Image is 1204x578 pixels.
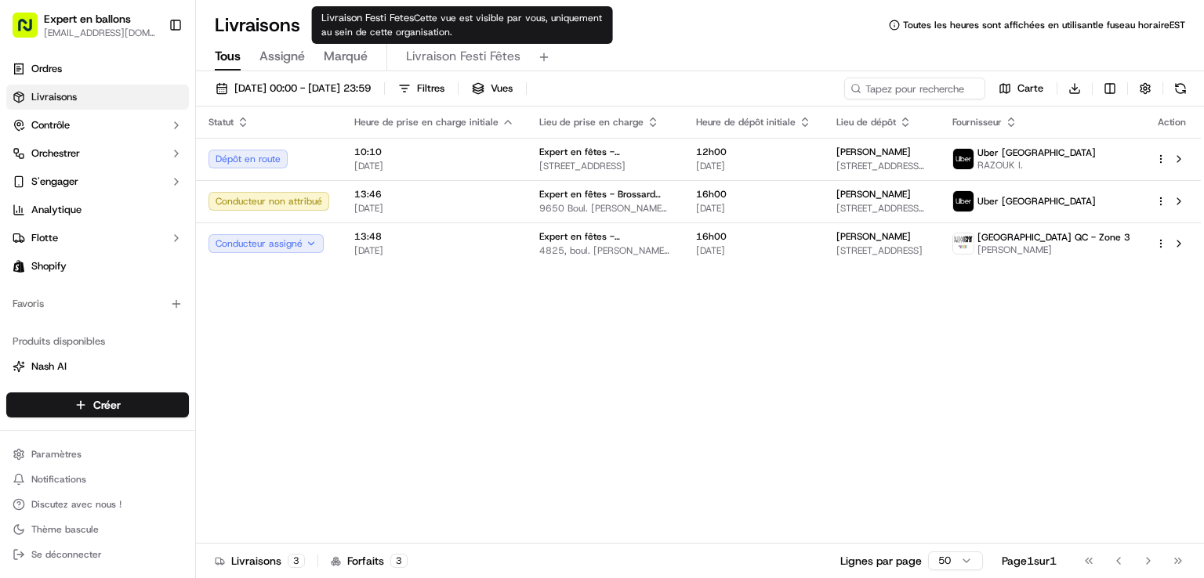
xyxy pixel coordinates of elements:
[6,254,189,279] a: Shopify
[977,146,1096,159] font: Uber [GEOGRAPHIC_DATA]
[1027,554,1034,568] font: 1
[31,90,77,103] font: Livraisons
[354,146,382,158] font: 10:10
[13,260,25,273] img: Logo Shopify
[696,146,727,158] font: 12h00
[953,191,974,211] img: uber-new-logo.jpeg
[696,160,725,172] font: [DATE]
[44,27,156,52] font: [EMAIL_ADDRESS][DOMAIN_NAME]
[539,188,661,213] font: Expert en fêtes - Brossard Dix30
[6,56,189,81] a: Ordres
[31,259,67,273] font: Shopify
[13,297,44,310] font: Favoris
[31,203,82,216] font: Analytique
[977,244,1052,256] font: [PERSON_NAME]
[391,78,451,99] button: Filtres
[16,150,44,178] img: 1736555255976-a54dd68f-1ca7-489b-9aae-adbdc363a1c4
[696,244,725,257] font: [DATE]
[417,81,444,95] font: Filtres
[16,229,28,241] div: 📗
[209,78,378,99] button: [DATE] 00:00 - [DATE] 23:59
[6,518,189,540] button: Thème bascule
[406,48,520,64] font: Livraison Festi Fêtes
[6,169,189,194] button: S'engager
[539,202,667,240] font: 9650 Boul. [PERSON_NAME][STREET_ADDRESS][PERSON_NAME]
[6,468,189,490] button: Notifications
[977,159,1023,172] font: RAZOUK I.
[977,195,1096,208] font: Uber [GEOGRAPHIC_DATA]
[836,188,911,200] font: [PERSON_NAME]
[1017,81,1043,95] font: Carte
[836,116,896,128] font: Lieu de dépôt
[836,202,924,227] font: [STREET_ADDRESS][PERSON_NAME]
[6,544,189,565] button: Se déconnecter
[491,81,513,95] font: Vues
[53,165,198,178] div: We're available if you need us!
[6,443,189,465] button: Paramètres
[231,554,281,568] font: Livraisons
[354,244,383,257] font: [DATE]
[31,118,70,132] font: Contrôle
[126,221,258,249] a: 💻API Documentation
[354,188,382,200] font: 13:46
[836,230,911,243] font: [PERSON_NAME]
[148,227,252,243] span: API Documentation
[13,359,183,374] a: Nash AI
[209,234,324,253] button: Conducteur assigné
[836,244,923,257] font: [STREET_ADDRESS]
[31,231,58,244] font: Flotte
[465,78,520,99] button: Vues
[44,27,156,39] button: [EMAIL_ADDRESS][DOMAIN_NAME]
[31,498,121,511] font: Discutez avec nous !
[234,81,371,95] font: [DATE] 00:00 - [DATE] 23:59
[31,359,67,373] font: Nash AI
[6,113,189,138] button: Contrôle
[259,48,305,64] font: Assigné
[354,230,382,243] font: 13:48
[53,150,257,165] div: Start new chat
[696,116,796,128] font: Heure de dépôt initiale
[215,13,300,38] font: Livraisons
[696,230,727,243] font: 16h00
[844,78,985,99] input: Tapez pour rechercher
[1170,19,1185,31] font: EST
[354,116,499,128] font: Heure de prise en charge initiale
[321,12,602,38] font: Cette vue est visible par vous, uniquement au sein de cette organisation.
[953,149,974,169] img: uber-new-logo.jpeg
[696,202,725,215] font: [DATE]
[396,555,402,567] font: 3
[6,6,162,44] button: Expert en ballons[EMAIL_ADDRESS][DOMAIN_NAME]
[267,154,285,173] button: Start new chat
[44,12,131,26] font: Expert en ballons
[953,233,974,254] img: profile_balloonexpert_internal.png
[903,19,1096,31] font: Toutes les heures sont affichées en utilisant
[93,398,121,412] font: Créer
[165,267,195,276] font: Pylône
[354,202,383,215] font: [DATE]
[840,554,922,568] font: Lignes par page
[952,116,1002,128] font: Fournisseur
[6,85,189,110] a: Livraisons
[539,160,626,172] font: [STREET_ADDRESS]
[836,146,911,158] font: [PERSON_NAME]
[539,244,669,269] font: 4825, boul. [PERSON_NAME][STREET_ADDRESS]
[1002,554,1027,568] font: Page
[1096,19,1170,31] font: le fuseau horaire
[539,230,633,255] font: Expert en fêtes - [GEOGRAPHIC_DATA]
[6,354,189,379] button: Nash AI
[16,16,47,47] img: Nash
[209,116,234,128] font: Statut
[321,11,414,24] font: Livraison Festi Fetes
[696,188,727,200] font: 16h00
[106,267,156,276] font: Alimenté par
[1158,116,1186,128] font: Action
[1050,554,1057,568] font: 1
[13,334,105,348] font: Produits disponibles
[539,146,633,171] font: Expert en fêtes - [GEOGRAPHIC_DATA]
[539,116,644,128] font: Lieu de prise en charge
[44,11,131,27] button: Expert en ballons
[1170,78,1191,99] button: Rafraîchir
[354,160,383,172] font: [DATE]
[9,221,126,249] a: 📗Knowledge Base
[6,226,189,251] button: Flotte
